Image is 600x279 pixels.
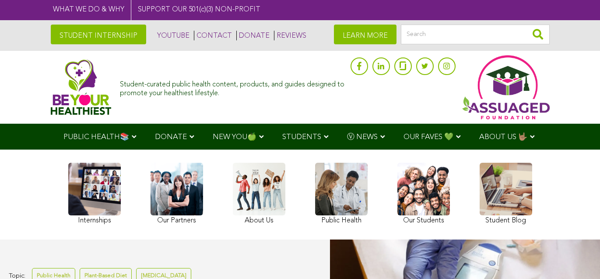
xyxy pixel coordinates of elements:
a: LEARN MORE [334,25,396,44]
a: CONTACT [194,31,232,40]
iframe: Chat Widget [556,237,600,279]
input: Search [401,25,550,44]
div: Student-curated public health content, products, and guides designed to promote your healthiest l... [120,76,346,97]
span: Ⓥ NEWS [347,133,378,141]
span: PUBLIC HEALTH📚 [63,133,129,141]
a: DONATE [236,31,270,40]
img: glassdoor [400,61,406,70]
img: Assuaged [51,59,112,115]
span: OUR FAVES 💚 [404,133,453,141]
a: REVIEWS [274,31,306,40]
a: YOUTUBE [155,31,189,40]
div: Navigation Menu [51,124,550,150]
a: STUDENT INTERNSHIP [51,25,146,44]
span: ABOUT US 🤟🏽 [479,133,527,141]
span: NEW YOU🍏 [213,133,256,141]
img: Assuaged App [462,55,550,119]
span: STUDENTS [282,133,321,141]
span: DONATE [155,133,187,141]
